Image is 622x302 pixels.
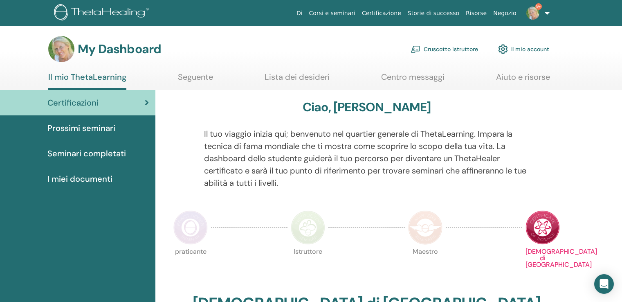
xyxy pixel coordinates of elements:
[411,40,478,58] a: Cruscotto istruttore
[48,72,126,90] a: Il mio ThetaLearning
[526,7,539,20] img: default.jpg
[47,147,126,160] span: Seminari completati
[408,248,442,283] p: Maestro
[498,42,508,56] img: cog.svg
[173,248,208,283] p: praticante
[359,6,404,21] a: Certificazione
[47,97,99,109] span: Certificazioni
[490,6,519,21] a: Negozio
[265,72,330,88] a: Lista dei desideri
[535,3,542,10] span: 9+
[291,210,325,245] img: Instructor
[47,122,115,134] span: Prossimi seminari
[525,248,560,283] p: [DEMOGRAPHIC_DATA] di [GEOGRAPHIC_DATA]
[293,6,306,21] a: Di
[498,40,549,58] a: Il mio account
[306,6,359,21] a: Corsi e seminari
[496,72,550,88] a: Aiuto e risorse
[78,42,161,56] h3: My Dashboard
[594,274,614,294] div: Open Intercom Messenger
[381,72,445,88] a: Centro messaggi
[54,4,152,23] img: logo.png
[303,100,431,115] h3: Ciao, [PERSON_NAME]
[411,45,420,53] img: chalkboard-teacher.svg
[173,210,208,245] img: Practitioner
[48,36,74,62] img: default.jpg
[47,173,112,185] span: I miei documenti
[463,6,490,21] a: Risorse
[525,210,560,245] img: Certificate of Science
[291,248,325,283] p: Istruttore
[408,210,442,245] img: Master
[404,6,463,21] a: Storie di successo
[204,128,530,189] p: Il tuo viaggio inizia qui; benvenuto nel quartier generale di ThetaLearning. Impara la tecnica di...
[178,72,213,88] a: Seguente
